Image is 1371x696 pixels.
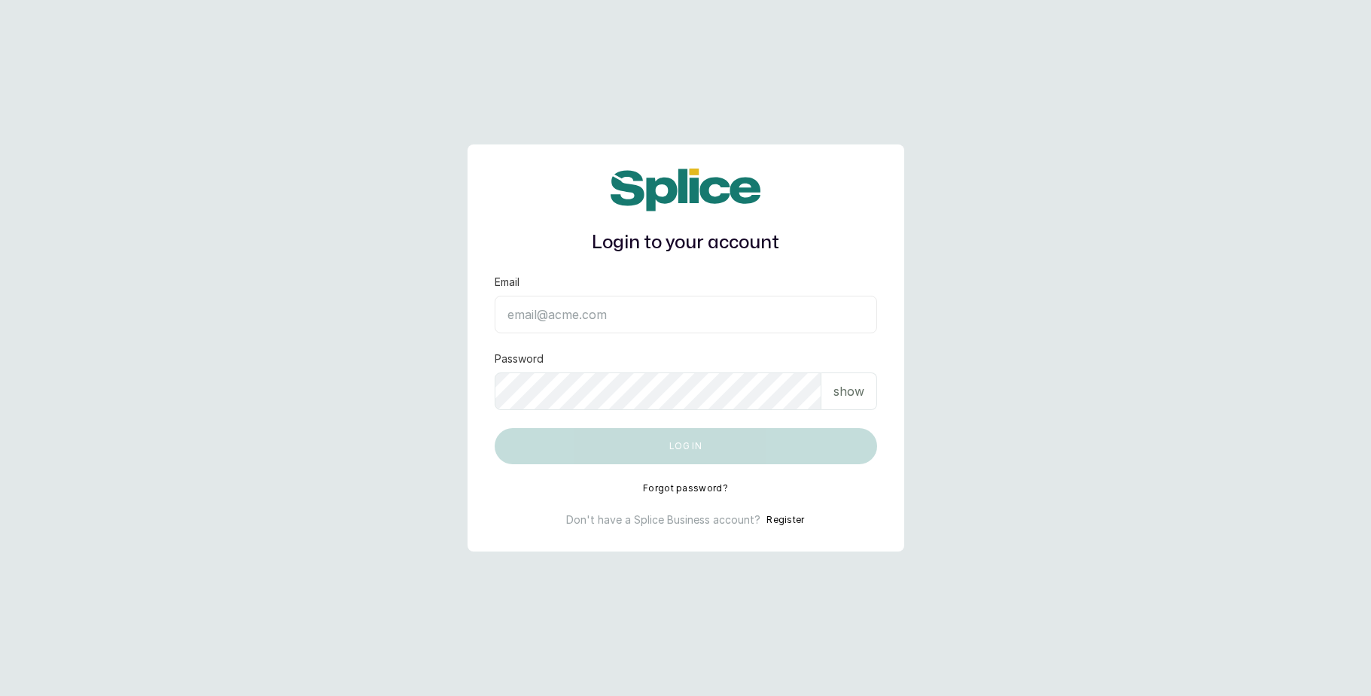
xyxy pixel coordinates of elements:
[495,275,519,290] label: Email
[495,428,877,464] button: Log in
[833,382,864,400] p: show
[566,512,760,527] p: Don't have a Splice Business account?
[766,512,804,527] button: Register
[495,296,877,333] input: email@acme.com
[495,229,877,257] h1: Login to your account
[643,482,728,494] button: Forgot password?
[495,351,544,366] label: Password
